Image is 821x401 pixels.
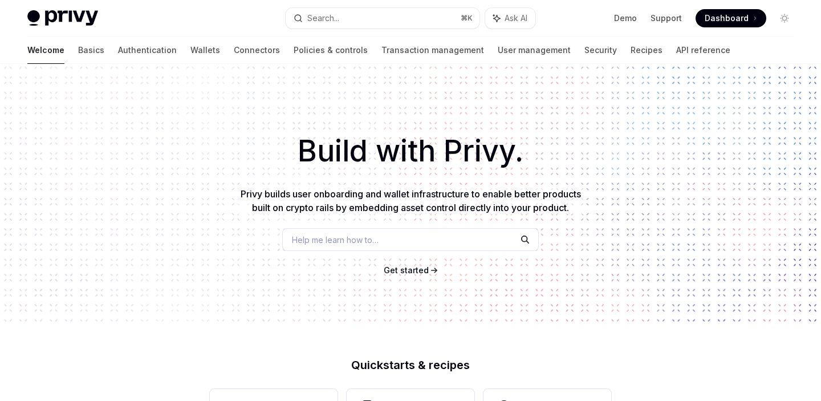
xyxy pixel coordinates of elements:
[696,9,766,27] a: Dashboard
[584,37,617,64] a: Security
[631,37,663,64] a: Recipes
[307,11,339,25] div: Search...
[461,14,473,23] span: ⌘ K
[292,234,379,246] span: Help me learn how to…
[384,265,429,275] span: Get started
[190,37,220,64] a: Wallets
[381,37,484,64] a: Transaction management
[241,188,581,213] span: Privy builds user onboarding and wallet infrastructure to enable better products built on crypto ...
[210,359,611,371] h2: Quickstarts & recipes
[118,37,177,64] a: Authentication
[705,13,749,24] span: Dashboard
[498,37,571,64] a: User management
[18,129,803,173] h1: Build with Privy.
[485,8,535,29] button: Ask AI
[286,8,479,29] button: Search...⌘K
[651,13,682,24] a: Support
[676,37,730,64] a: API reference
[27,10,98,26] img: light logo
[614,13,637,24] a: Demo
[505,13,527,24] span: Ask AI
[27,37,64,64] a: Welcome
[234,37,280,64] a: Connectors
[384,265,429,276] a: Get started
[294,37,368,64] a: Policies & controls
[78,37,104,64] a: Basics
[775,9,794,27] button: Toggle dark mode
